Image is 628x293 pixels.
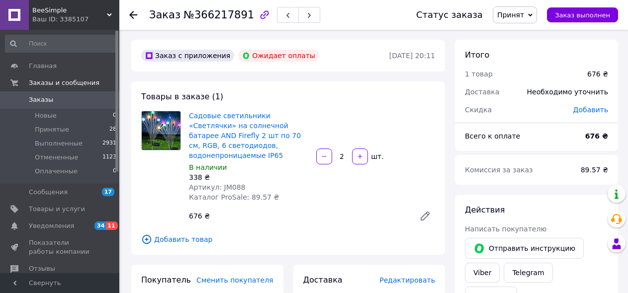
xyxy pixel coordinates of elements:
div: Ожидает оплаты [238,50,319,62]
span: 89.57 ₴ [581,166,608,174]
span: Комиссия за заказ [465,166,533,174]
span: Заказ выполнен [555,11,610,19]
a: Садовые светильники «Светлячки» на солнечной батарее AND Firefly 2 шт по 70 см, RGB, 6 светодиодо... [189,112,301,159]
div: Заказ с приложения [141,50,234,62]
span: Добавить [573,106,608,114]
span: 11 [106,221,117,230]
div: Ваш ID: 3385107 [32,15,119,24]
span: Новые [35,111,57,120]
a: Telegram [504,263,552,283]
button: Заказ выполнен [547,7,618,22]
span: 2931 [102,139,116,148]
span: 17 [102,188,114,196]
span: Каталог ProSale: 89.57 ₴ [189,193,279,201]
span: 0 [113,111,116,120]
span: Уведомления [29,221,74,230]
div: 676 ₴ [185,209,411,223]
span: Артикул: JM088 [189,183,246,191]
span: 34 [94,221,106,230]
div: шт. [369,151,385,161]
img: Садовые светильники «Светлячки» на солнечной батарее AND Firefly 2 шт по 70 см, RGB, 6 светодиодо... [142,111,180,150]
button: Отправить инструкцию [465,238,584,259]
span: Итого [465,50,489,60]
div: 338 ₴ [189,172,308,182]
span: Товары в заказе (1) [141,92,223,101]
span: Заказы и сообщения [29,78,99,87]
span: Товары и услуги [29,205,85,214]
span: Покупатель [141,275,191,285]
span: Редактировать [379,276,435,284]
a: Редактировать [415,206,435,226]
div: 676 ₴ [587,69,608,79]
span: Сменить покупателя [196,276,273,284]
span: Заказ [149,9,180,21]
span: Главная [29,62,57,71]
span: Принятые [35,125,69,134]
a: Viber [465,263,500,283]
span: Скидка [465,106,492,114]
span: Добавить товар [141,234,435,245]
span: BeeSimple [32,6,107,15]
div: Вернуться назад [129,10,137,20]
time: [DATE] 20:11 [389,52,435,60]
span: 1 товар [465,70,493,78]
div: Необходимо уточнить [521,81,614,103]
span: №366217891 [183,9,254,21]
span: Доставка [465,88,499,96]
span: В наличии [189,163,227,171]
b: 676 ₴ [585,132,608,140]
span: Написать покупателю [465,225,546,233]
span: 0 [113,167,116,176]
span: Сообщения [29,188,68,197]
span: Действия [465,205,505,215]
span: 28 [109,125,116,134]
span: Всего к оплате [465,132,520,140]
span: Оплаченные [35,167,78,176]
input: Поиск [5,35,117,53]
span: Принят [497,11,524,19]
div: Статус заказа [416,10,483,20]
span: Доставка [303,275,343,285]
span: Выполненные [35,139,83,148]
span: Отзывы [29,264,55,273]
span: Отмененные [35,153,78,162]
span: Заказы [29,95,53,104]
span: 1123 [102,153,116,162]
span: Показатели работы компании [29,238,92,256]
